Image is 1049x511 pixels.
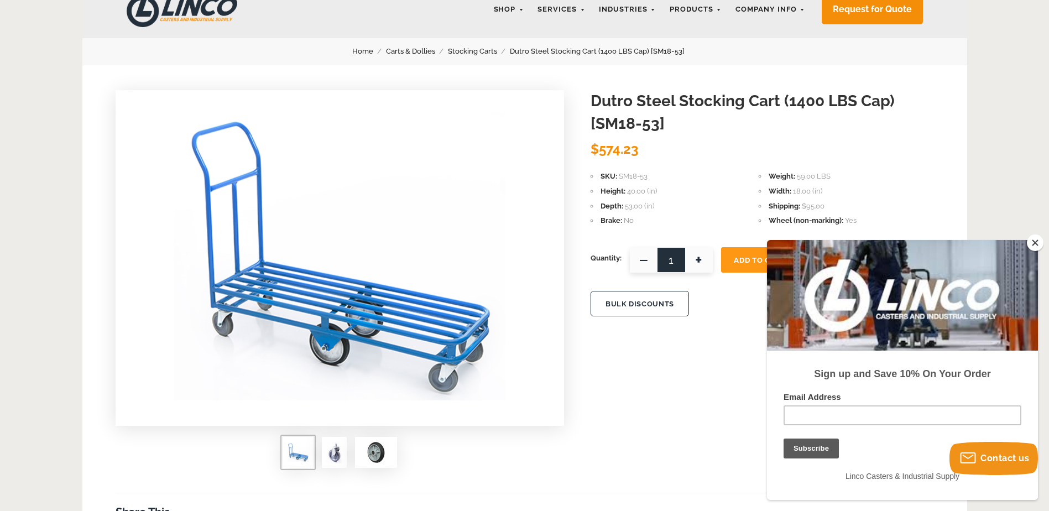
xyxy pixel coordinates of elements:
span: 59.00 LBS [797,172,831,180]
span: Add To Cart [734,256,785,264]
span: Quantity [591,247,622,269]
span: Height [601,187,625,195]
span: Width [769,187,791,195]
span: — [630,247,657,273]
span: Depth [601,202,623,210]
span: Brake [601,216,622,225]
span: Weight [769,172,795,180]
span: $574.23 [591,141,638,157]
span: Shipping [769,202,800,210]
img: Dutro Steel Stocking Cart (1400 LBS Cap) [SM18-53] [287,441,309,463]
strong: Sign up and Save 10% On Your Order [47,128,223,139]
a: Stocking Carts [448,45,510,58]
button: BULK DISCOUNTS [591,291,689,316]
a: Dutro Steel Stocking Cart (1400 LBS Cap) [SM18-53] [510,45,697,58]
span: 53.00 (in) [625,202,654,210]
button: Close [1027,234,1043,251]
img: Dutro Steel Stocking Cart (1400 LBS Cap) [SM18-53] [326,441,342,463]
img: Dutro Steel Stocking Cart (1400 LBS Cap) [SM18-53] [359,441,393,463]
span: + [685,247,713,273]
span: $95.00 [802,202,824,210]
button: Contact us [949,442,1038,475]
span: Wheel (non-marking) [769,216,843,225]
a: Home [352,45,386,58]
label: Email Address [17,152,254,165]
span: 18.00 (in) [793,187,822,195]
span: 40.00 (in) [627,187,657,195]
span: Yes [845,216,857,225]
span: Contact us [980,453,1029,463]
span: No [624,216,634,225]
span: SM18-53 [619,172,648,180]
h1: Dutro Steel Stocking Cart (1400 LBS Cap) [SM18-53] [591,90,934,135]
span: Linco Casters & Industrial Supply [79,232,192,241]
a: Carts & Dollies [386,45,448,58]
input: Subscribe [17,199,72,218]
span: SKU [601,172,617,180]
button: Add To Cart [721,247,799,273]
img: Dutro Steel Stocking Cart (1400 LBS Cap) [SM18-53] [174,90,505,422]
